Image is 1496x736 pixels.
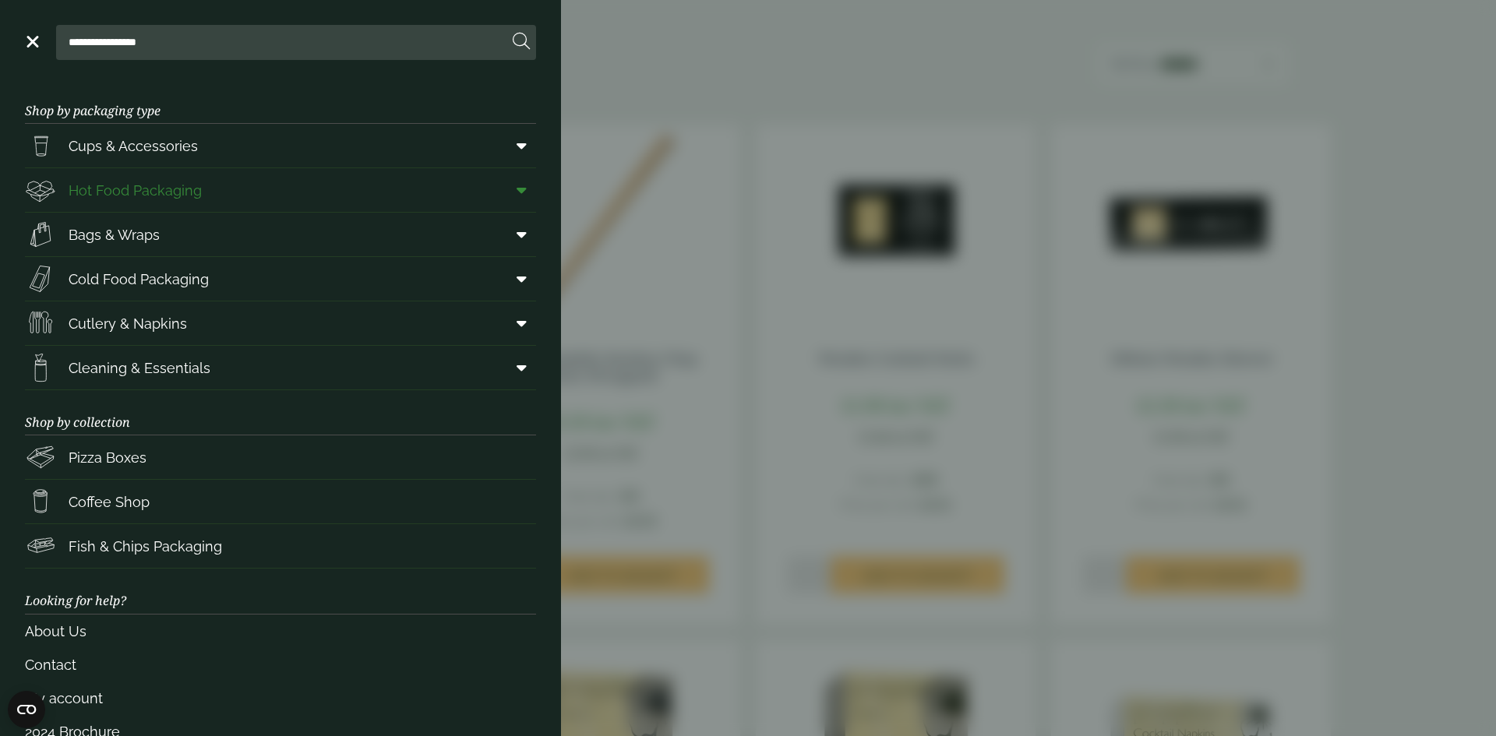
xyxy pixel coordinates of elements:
[69,269,209,290] span: Cold Food Packaging
[25,263,56,294] img: Sandwich_box.svg
[25,79,536,124] h3: Shop by packaging type
[25,124,536,167] a: Cups & Accessories
[25,569,536,614] h3: Looking for help?
[25,352,56,383] img: open-wipe.svg
[69,491,150,512] span: Coffee Shop
[25,219,56,250] img: Paper_carriers.svg
[25,308,56,339] img: Cutlery.svg
[69,447,146,468] span: Pizza Boxes
[69,357,210,379] span: Cleaning & Essentials
[69,313,187,334] span: Cutlery & Napkins
[25,130,56,161] img: PintNhalf_cup.svg
[69,224,160,245] span: Bags & Wraps
[25,168,536,212] a: Hot Food Packaging
[69,180,202,201] span: Hot Food Packaging
[69,136,198,157] span: Cups & Accessories
[25,435,536,479] a: Pizza Boxes
[25,213,536,256] a: Bags & Wraps
[69,536,222,557] span: Fish & Chips Packaging
[25,615,536,648] a: About Us
[25,390,536,435] h3: Shop by collection
[25,530,56,562] img: FishNchip_box.svg
[25,480,536,523] a: Coffee Shop
[25,648,536,681] a: Contact
[25,486,56,517] img: HotDrink_paperCup.svg
[25,442,56,473] img: Pizza_boxes.svg
[8,691,45,728] button: Open CMP widget
[25,174,56,206] img: Deli_box.svg
[25,346,536,389] a: Cleaning & Essentials
[25,257,536,301] a: Cold Food Packaging
[25,524,536,568] a: Fish & Chips Packaging
[25,681,536,715] a: My account
[25,301,536,345] a: Cutlery & Napkins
